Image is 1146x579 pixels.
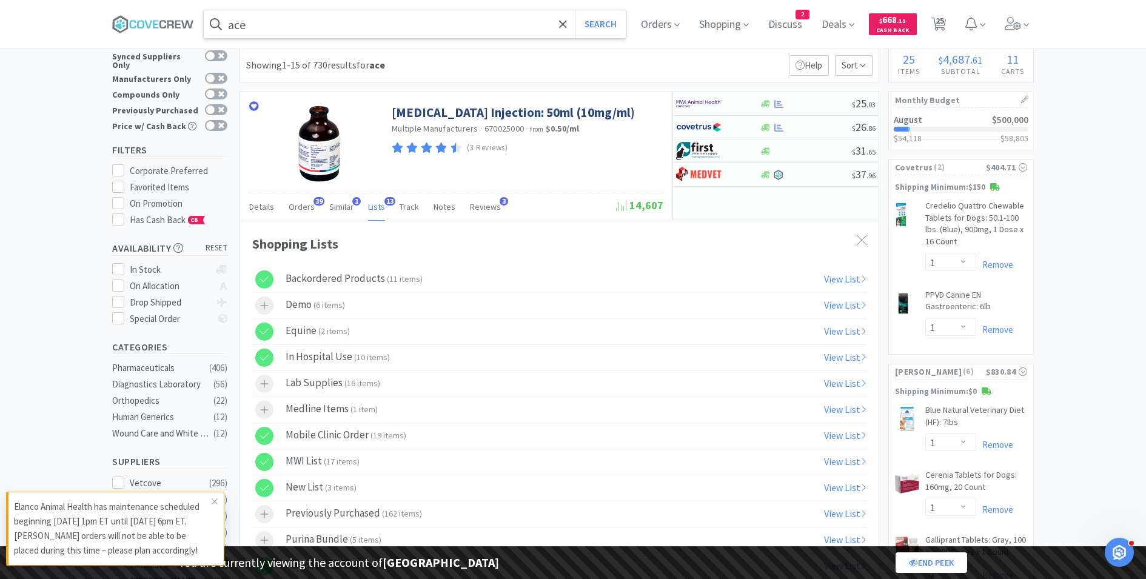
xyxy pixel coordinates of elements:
[130,180,228,195] div: Favorited Items
[286,296,345,315] div: Demo
[286,401,378,419] div: Medline Items
[326,456,357,467] span: 17 items
[369,59,385,71] strong: ace
[286,427,406,445] div: Mobile Clinic Order
[976,504,1013,515] a: Remove
[213,377,227,392] div: ( 56 )
[130,214,206,226] span: Has Cash Back
[347,378,378,389] span: 16 items
[470,201,501,212] span: Reviews
[130,263,210,277] div: In Stock
[763,19,807,30] a: Discuss2
[112,50,199,69] div: Synced Suppliers Only
[382,508,422,519] span: ( )
[373,430,404,441] span: 19 items
[112,89,199,99] div: Compounds Only
[976,324,1013,335] a: Remove
[824,403,866,415] a: View List
[575,10,626,38] button: Search
[112,73,199,83] div: Manufacturers Only
[384,197,395,206] span: 13
[400,201,419,212] span: Track
[895,92,1027,108] h1: Monthly Budget
[852,96,876,110] span: 25
[286,349,390,367] div: In Hospital Use
[289,201,315,212] span: Orders
[866,147,876,156] span: . 65
[526,123,528,134] span: ·
[894,115,922,124] h2: August
[327,482,354,493] span: 3 items
[1105,538,1134,567] iframe: Intercom live chat
[286,479,357,497] div: New List
[286,505,422,523] div: Previously Purchased
[354,352,390,363] span: ( )
[246,58,385,73] div: Showing 1-15 of 730 results
[676,166,722,184] img: bdd3c0f4347043b9a893056ed883a29a_120.png
[179,553,499,572] p: You are currently viewing the account of
[616,198,663,212] span: 14,607
[392,104,635,121] a: [MEDICAL_DATA] Injection: 50ml (10mg/ml)
[852,171,856,180] span: $
[824,455,866,467] a: View List
[824,481,866,494] a: View List
[353,404,375,415] span: 1 item
[852,100,856,109] span: $
[112,410,210,424] div: Human Generics
[895,537,919,561] img: 357e5081654b4efeaae4e809bbbb7a5a_207352.jpeg
[316,300,343,310] span: 6 items
[434,201,455,212] span: Notes
[249,201,274,212] span: Details
[925,289,1027,318] a: PPVD Canine EN Gastroenteric: 6lb
[676,142,722,160] img: 67d67680309e4a0bb49a5ff0391dcc42_6.png
[368,201,385,212] span: Lists
[895,161,933,174] span: Covetrus
[321,326,347,336] span: 2 items
[213,426,227,441] div: ( 12 )
[213,393,227,408] div: ( 22 )
[344,378,380,389] span: ( )
[383,555,499,570] strong: [GEOGRAPHIC_DATA]
[389,273,420,284] span: 11 items
[352,534,379,545] span: 5 items
[876,27,910,35] span: Cash Back
[112,120,199,130] div: Price w/ Cash Back
[869,8,917,41] a: $668.11Cash Back
[897,17,906,25] span: . 11
[130,164,228,178] div: Corporate Preferred
[943,52,970,67] span: 4,687
[894,133,922,144] span: $54,118
[835,55,873,76] span: Sort
[325,482,357,493] span: ( )
[895,407,919,431] img: db45b5dd77ef4c6da8b6e5d65bd8be64_386017.jpeg
[895,292,911,316] img: 4c88b896f6254b0f9cb200f2737cd26b_19499.png
[824,351,866,363] a: View List
[324,456,360,467] span: ( )
[286,531,381,549] div: Purina Bundle
[1007,52,1019,67] span: 11
[130,476,205,490] div: Vetcove
[484,123,524,134] span: 670025000
[895,472,919,496] img: 3908bdf5bb6747959f96d5d042e9bdf3_562750.jpeg
[112,241,227,255] h5: Availability
[976,259,1013,270] a: Remove
[852,144,876,158] span: 31
[676,95,722,113] img: f6b2451649754179b5b4e0c70c3f7cb0_2.png
[467,142,508,155] p: (3 Reviews)
[130,196,228,211] div: On Promotion
[889,65,930,77] h4: Items
[927,21,951,32] a: 25
[384,508,420,519] span: 162 items
[209,361,227,375] div: ( 406 )
[986,161,1027,174] div: $404.71
[318,326,350,336] span: ( )
[939,54,943,66] span: $
[852,167,876,181] span: 37
[976,439,1013,450] a: Remove
[895,202,907,227] img: 868b877fb8c74fc48728056354f79e3c_777170.png
[925,469,1027,498] a: Cerenia Tablets for Dogs: 160mg, 20 Count
[352,197,361,206] span: 1
[903,52,915,67] span: 25
[866,171,876,180] span: . 96
[112,393,210,408] div: Orthopedics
